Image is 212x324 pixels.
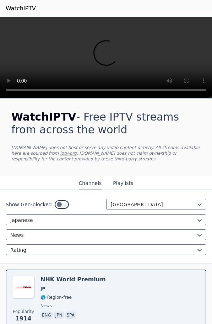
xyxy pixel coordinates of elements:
[13,309,34,314] span: Popularity
[6,201,52,208] label: Show Geo-blocked
[12,276,35,299] img: NHK World Premium
[11,145,201,162] p: [DOMAIN_NAME] does not host or serve any video content directly. All streams available here are s...
[60,151,77,156] a: iptv-org
[113,177,133,190] button: Playlists
[54,312,64,319] p: jpn
[16,314,32,323] span: 1914
[40,303,52,309] span: news
[11,111,201,136] h1: - Free IPTV streams from across the world
[40,312,53,319] p: eng
[40,294,72,300] span: 🌎 Region-free
[6,4,36,13] a: WatchIPTV
[65,312,76,319] p: spa
[40,286,45,292] span: JP
[79,177,102,190] button: Channels
[11,111,76,123] span: WatchIPTV
[40,276,106,283] h6: NHK World Premium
